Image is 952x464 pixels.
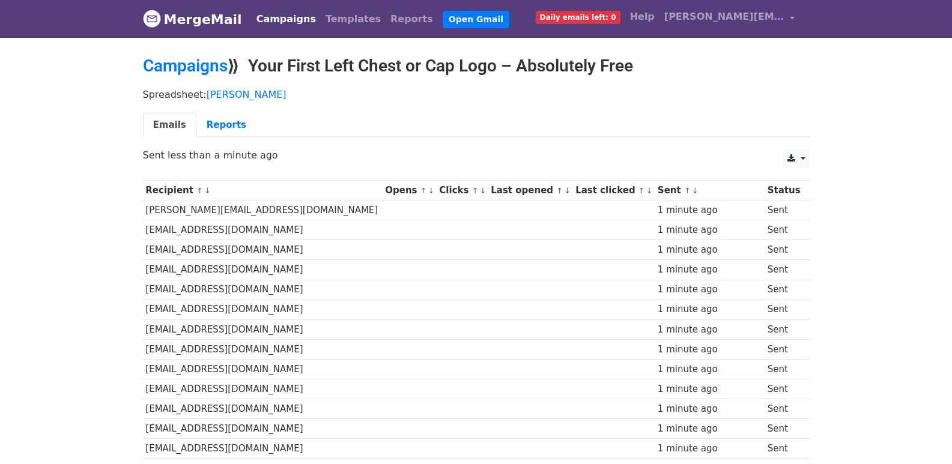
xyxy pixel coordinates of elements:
[437,181,488,200] th: Clicks
[143,280,383,300] td: [EMAIL_ADDRESS][DOMAIN_NAME]
[143,419,383,439] td: [EMAIL_ADDRESS][DOMAIN_NAME]
[646,186,653,195] a: ↓
[143,379,383,399] td: [EMAIL_ADDRESS][DOMAIN_NAME]
[420,186,427,195] a: ↑
[443,11,509,28] a: Open Gmail
[143,181,383,200] th: Recipient
[143,300,383,319] td: [EMAIL_ADDRESS][DOMAIN_NAME]
[765,260,804,280] td: Sent
[556,186,563,195] a: ↑
[765,419,804,439] td: Sent
[143,149,810,161] p: Sent less than a minute ago
[572,181,655,200] th: Last clicked
[143,339,383,359] td: [EMAIL_ADDRESS][DOMAIN_NAME]
[207,89,287,100] a: [PERSON_NAME]
[765,399,804,419] td: Sent
[765,280,804,300] td: Sent
[252,7,321,31] a: Campaigns
[765,181,804,200] th: Status
[658,402,762,416] div: 1 minute ago
[321,7,386,31] a: Templates
[196,186,203,195] a: ↑
[143,439,383,459] td: [EMAIL_ADDRESS][DOMAIN_NAME]
[658,442,762,456] div: 1 minute ago
[143,260,383,280] td: [EMAIL_ADDRESS][DOMAIN_NAME]
[692,186,699,195] a: ↓
[655,181,765,200] th: Sent
[638,186,645,195] a: ↑
[765,379,804,399] td: Sent
[382,181,436,200] th: Opens
[143,319,383,339] td: [EMAIL_ADDRESS][DOMAIN_NAME]
[658,223,762,237] div: 1 minute ago
[488,181,572,200] th: Last opened
[658,422,762,436] div: 1 minute ago
[664,10,784,24] span: [PERSON_NAME][EMAIL_ADDRESS][DOMAIN_NAME]
[658,382,762,396] div: 1 minute ago
[658,263,762,277] div: 1 minute ago
[143,240,383,260] td: [EMAIL_ADDRESS][DOMAIN_NAME]
[684,186,691,195] a: ↑
[658,283,762,297] div: 1 minute ago
[143,113,196,137] a: Emails
[143,399,383,419] td: [EMAIL_ADDRESS][DOMAIN_NAME]
[143,200,383,220] td: [PERSON_NAME][EMAIL_ADDRESS][DOMAIN_NAME]
[143,56,810,76] h2: ⟫ Your First Left Chest or Cap Logo – Absolutely Free
[204,186,211,195] a: ↓
[143,88,810,101] p: Spreadsheet:
[765,200,804,220] td: Sent
[428,186,435,195] a: ↓
[765,359,804,379] td: Sent
[658,323,762,337] div: 1 minute ago
[765,439,804,459] td: Sent
[143,56,228,76] a: Campaigns
[765,339,804,359] td: Sent
[386,7,438,31] a: Reports
[658,343,762,357] div: 1 minute ago
[143,7,242,32] a: MergeMail
[472,186,479,195] a: ↑
[658,243,762,257] div: 1 minute ago
[765,220,804,240] td: Sent
[765,319,804,339] td: Sent
[143,220,383,240] td: [EMAIL_ADDRESS][DOMAIN_NAME]
[531,5,625,29] a: Daily emails left: 0
[765,300,804,319] td: Sent
[659,5,800,33] a: [PERSON_NAME][EMAIL_ADDRESS][DOMAIN_NAME]
[658,303,762,316] div: 1 minute ago
[564,186,571,195] a: ↓
[536,11,620,24] span: Daily emails left: 0
[196,113,256,137] a: Reports
[143,10,161,28] img: MergeMail logo
[143,359,383,379] td: [EMAIL_ADDRESS][DOMAIN_NAME]
[765,240,804,260] td: Sent
[479,186,486,195] a: ↓
[892,406,952,464] iframe: Chat Widget
[625,5,659,29] a: Help
[658,203,762,217] div: 1 minute ago
[658,363,762,376] div: 1 minute ago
